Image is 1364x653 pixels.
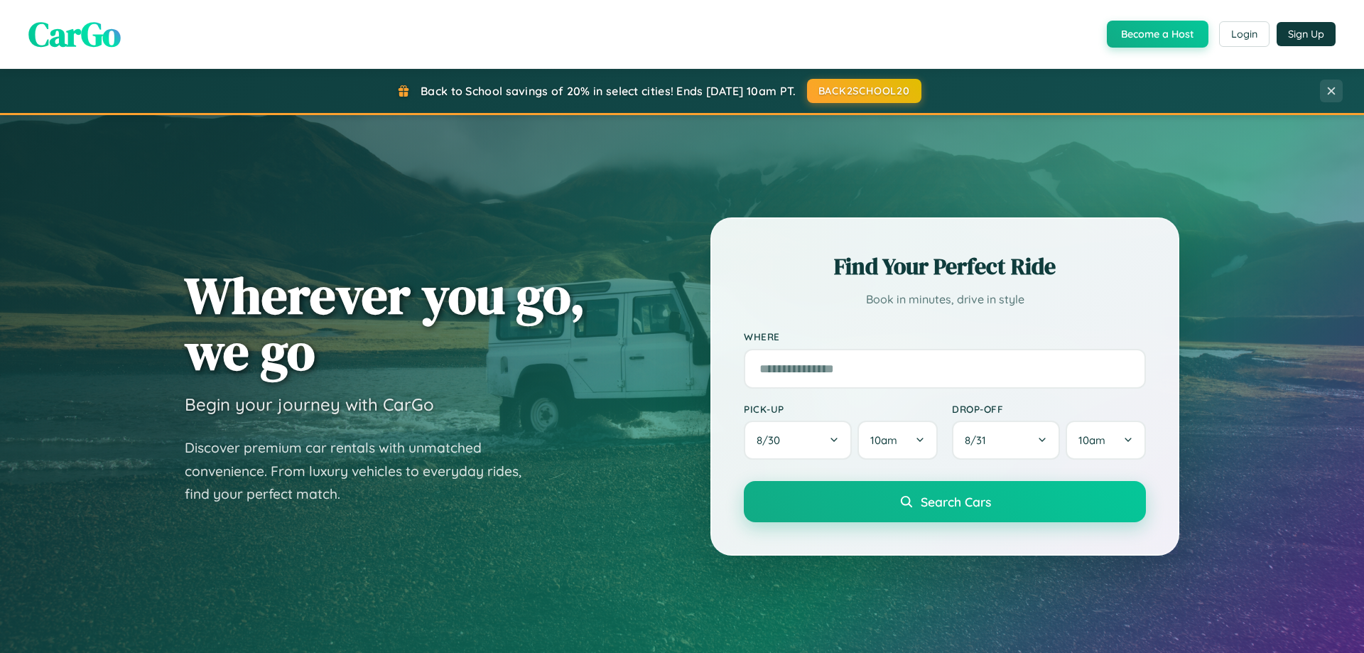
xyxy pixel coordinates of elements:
h2: Find Your Perfect Ride [744,251,1146,282]
p: Discover premium car rentals with unmatched convenience. From luxury vehicles to everyday rides, ... [185,436,540,506]
button: Become a Host [1107,21,1208,48]
label: Where [744,331,1146,343]
span: Back to School savings of 20% in select cities! Ends [DATE] 10am PT. [421,84,796,98]
span: 8 / 30 [757,433,787,447]
button: BACK2SCHOOL20 [807,79,921,103]
button: Sign Up [1277,22,1336,46]
span: 8 / 31 [965,433,993,447]
label: Pick-up [744,403,938,415]
button: 8/30 [744,421,852,460]
button: 10am [857,421,938,460]
span: 10am [1078,433,1105,447]
button: 8/31 [952,421,1060,460]
h3: Begin your journey with CarGo [185,394,434,415]
label: Drop-off [952,403,1146,415]
span: 10am [870,433,897,447]
span: Search Cars [921,494,991,509]
span: CarGo [28,11,121,58]
button: Login [1219,21,1270,47]
button: Search Cars [744,481,1146,522]
p: Book in minutes, drive in style [744,289,1146,310]
button: 10am [1066,421,1146,460]
h1: Wherever you go, we go [185,267,585,379]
